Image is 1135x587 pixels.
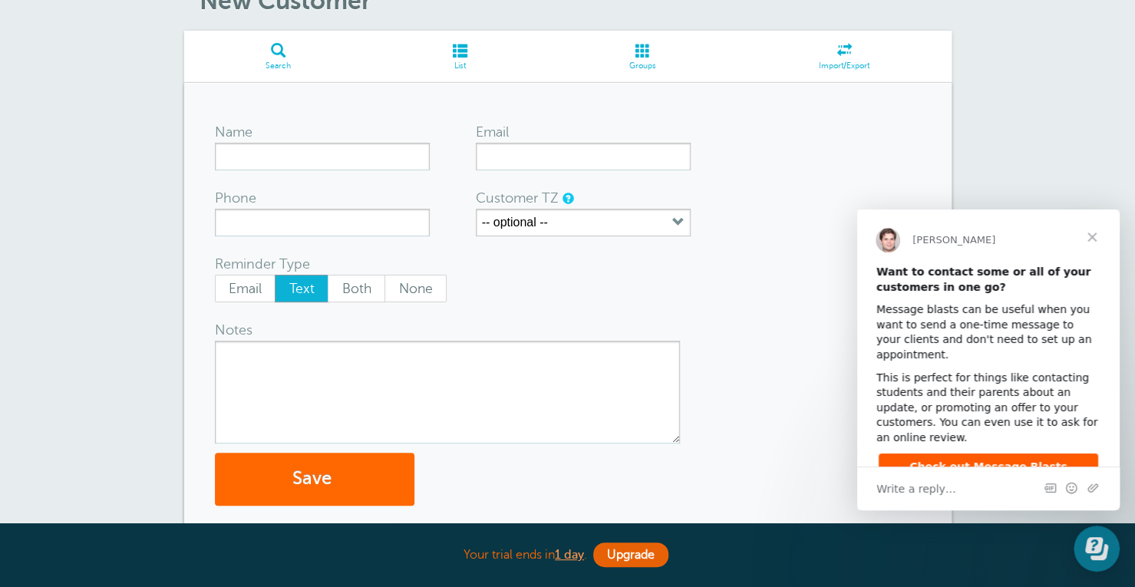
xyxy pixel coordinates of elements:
label: Phone [215,191,256,205]
a: Groups [547,31,737,82]
span: Both [328,275,384,302]
span: Import/Export [745,61,944,71]
span: None [385,275,446,302]
label: Notes [215,323,252,337]
label: Reminder Type [215,257,310,271]
span: List [380,61,539,71]
a: 1 day [555,548,584,562]
label: Customer TZ [476,191,559,205]
label: -- optional -- [482,216,548,229]
span: Text [276,275,328,302]
a: Search [184,31,373,82]
button: -- optional -- [476,209,691,236]
span: Groups [555,61,730,71]
label: Name [215,125,252,139]
div: Your trial ends in . [184,539,952,572]
label: Text [275,275,328,302]
iframe: Intercom live chat message [857,209,1120,510]
label: Email [476,125,509,139]
a: Use this if the customer is in a different timezone than you are. It sets a local timezone for th... [563,193,572,203]
span: Email [216,275,276,302]
span: Search [192,61,365,71]
iframe: Resource center [1074,526,1120,572]
a: List [372,31,547,82]
a: Upgrade [593,542,668,567]
label: Email [215,275,276,302]
a: Import/Export [737,31,952,82]
label: Both [328,275,385,302]
button: Save [215,453,414,506]
label: None [384,275,447,302]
